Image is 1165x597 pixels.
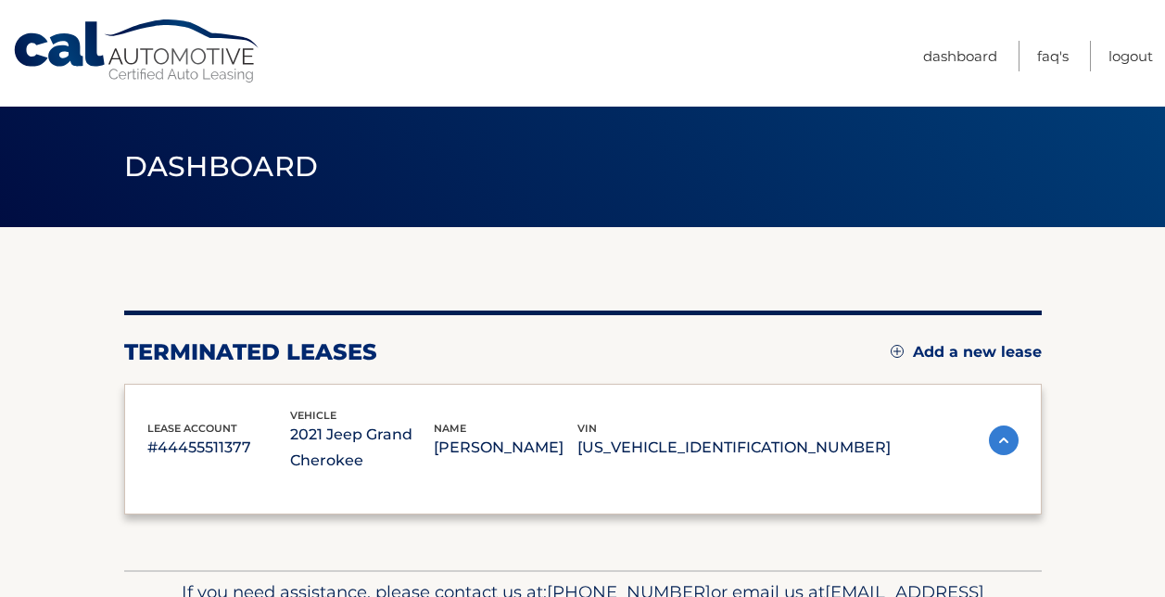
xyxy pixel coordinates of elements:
[891,343,1042,362] a: Add a new lease
[12,19,262,84] a: Cal Automotive
[147,422,237,435] span: lease account
[124,149,319,184] span: Dashboard
[989,426,1019,455] img: accordion-active.svg
[1108,41,1153,71] a: Logout
[290,422,434,474] p: 2021 Jeep Grand Cherokee
[290,409,336,422] span: vehicle
[891,345,904,358] img: add.svg
[923,41,997,71] a: Dashboard
[434,422,466,435] span: name
[147,435,291,461] p: #44455511377
[434,435,577,461] p: [PERSON_NAME]
[124,338,377,366] h2: terminated leases
[1037,41,1069,71] a: FAQ's
[577,422,597,435] span: vin
[577,435,891,461] p: [US_VEHICLE_IDENTIFICATION_NUMBER]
